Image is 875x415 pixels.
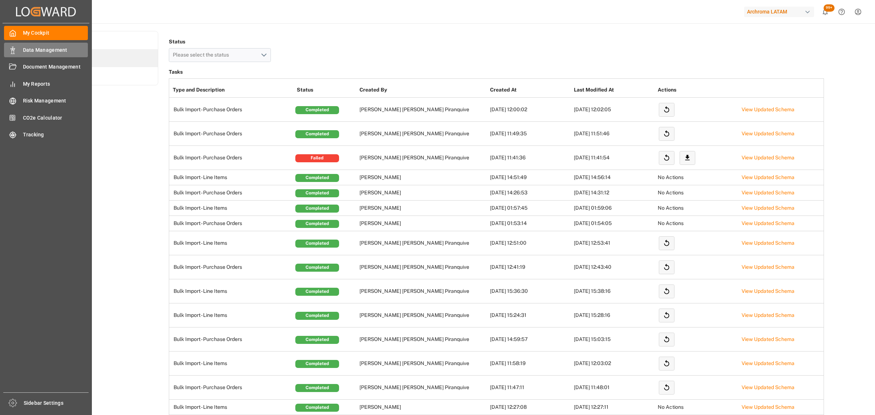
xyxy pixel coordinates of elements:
a: Activity [34,67,158,85]
td: [DATE] 15:03:15 [572,327,656,352]
span: No Actions [658,190,684,195]
td: [DATE] 14:59:57 [488,327,572,352]
td: [PERSON_NAME] [358,400,488,415]
a: My Cockpit [4,26,88,40]
div: Completed [295,384,339,392]
td: [PERSON_NAME] [PERSON_NAME] Piranquive [358,352,488,376]
td: [PERSON_NAME] [PERSON_NAME] Piranquive [358,98,488,122]
td: [PERSON_NAME] [PERSON_NAME] Piranquive [358,255,488,279]
td: [DATE] 11:51:46 [572,122,656,146]
th: Status [295,82,358,98]
td: Bulk Import - Line Items [169,201,295,216]
a: View Updated Schema [742,264,794,270]
td: [PERSON_NAME] [PERSON_NAME] Piranquive [358,122,488,146]
span: Tracking [23,131,88,139]
td: Bulk Import - Purchase Orders [169,185,295,201]
td: [DATE] 01:53:14 [488,216,572,231]
td: [PERSON_NAME] [PERSON_NAME] Piranquive [358,327,488,352]
div: Completed [295,336,339,344]
span: No Actions [658,174,684,180]
th: Actions [656,82,740,98]
a: View Updated Schema [742,174,794,180]
td: Bulk Import - Purchase Orders [169,255,295,279]
a: Data Management [4,43,88,57]
td: [DATE] 12:43:40 [572,255,656,279]
td: Bulk Import - Purchase Orders [169,327,295,352]
td: Bulk Import - Line Items [169,352,295,376]
td: [DATE] 01:57:45 [488,201,572,216]
span: No Actions [658,220,684,226]
a: View Updated Schema [742,131,794,136]
div: Completed [295,264,339,272]
div: Completed [295,240,339,248]
td: [DATE] 01:54:05 [572,216,656,231]
td: Bulk Import - Line Items [169,303,295,327]
td: [DATE] 12:27:11 [572,400,656,415]
td: [DATE] 14:31:12 [572,185,656,201]
td: Bulk Import - Purchase Orders [169,216,295,231]
h3: Tasks [169,67,824,77]
a: View Updated Schema [742,205,794,211]
a: View Updated Schema [742,404,794,410]
td: [DATE] 12:41:19 [488,255,572,279]
td: [DATE] 11:41:36 [488,146,572,170]
td: [DATE] 12:51:00 [488,231,572,255]
div: Completed [295,205,339,213]
div: Completed [295,130,339,138]
div: Failed [295,154,339,162]
div: Completed [295,404,339,412]
td: Bulk Import - Purchase Orders [169,122,295,146]
span: Document Management [23,63,88,71]
td: [DATE] 14:51:49 [488,170,572,185]
td: [PERSON_NAME] [PERSON_NAME] Piranquive [358,231,488,255]
td: [PERSON_NAME] [PERSON_NAME] Piranquive [358,279,488,303]
span: My Reports [23,80,88,88]
td: [PERSON_NAME] [358,185,488,201]
button: Archroma LATAM [744,5,817,19]
td: Bulk Import - Purchase Orders [169,98,295,122]
span: Risk Management [23,97,88,105]
div: Completed [295,189,339,197]
td: [DATE] 12:53:41 [572,231,656,255]
td: [DATE] 12:27:08 [488,400,572,415]
a: Risk Management [4,94,88,108]
th: Created At [488,82,572,98]
a: Document Management [4,60,88,74]
td: Bulk Import - Purchase Orders [169,376,295,400]
span: No Actions [658,205,684,211]
td: [DATE] 11:41:54 [572,146,656,170]
td: [DATE] 11:47:11 [488,376,572,400]
td: [PERSON_NAME] [358,201,488,216]
span: Data Management [23,46,88,54]
span: Sidebar Settings [24,399,89,407]
td: [DATE] 15:38:16 [572,279,656,303]
span: 99+ [824,4,835,12]
span: Please select the status [173,52,233,58]
td: [DATE] 15:24:31 [488,303,572,327]
button: Help Center [833,4,850,20]
td: [PERSON_NAME] [PERSON_NAME] Piranquive [358,376,488,400]
td: [DATE] 11:48:01 [572,376,656,400]
td: Bulk Import - Line Items [169,400,295,415]
a: Tracking [4,128,88,142]
a: My Reports [4,77,88,91]
a: View Updated Schema [742,155,794,160]
th: Type and Description [169,82,295,98]
h4: Status [169,36,271,47]
a: View Updated Schema [742,190,794,195]
td: [DATE] 11:58:19 [488,352,572,376]
a: View Updated Schema [742,240,794,246]
a: CO2e Calculator [4,110,88,125]
td: [PERSON_NAME] [PERSON_NAME] Piranquive [358,303,488,327]
td: [PERSON_NAME] [358,170,488,185]
td: [DATE] 12:02:05 [572,98,656,122]
td: [DATE] 01:59:06 [572,201,656,216]
button: open menu [169,48,271,62]
td: [PERSON_NAME] [PERSON_NAME] Piranquive [358,146,488,170]
span: No Actions [658,404,684,410]
a: View Updated Schema [742,106,794,112]
th: Last Modified At [572,82,656,98]
a: View Updated Schema [742,220,794,226]
a: Tasks [34,49,158,67]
